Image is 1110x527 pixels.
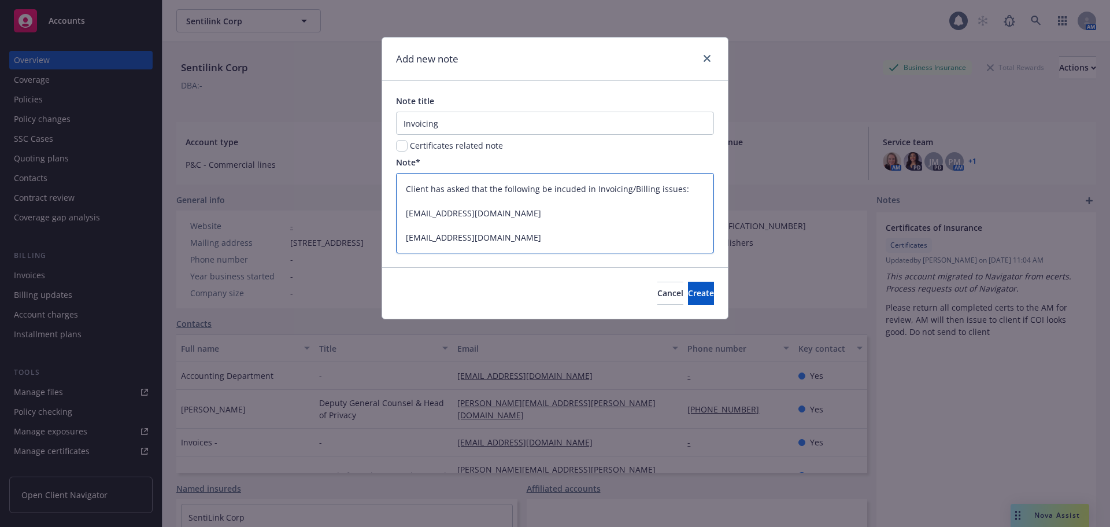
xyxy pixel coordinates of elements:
[396,173,714,253] textarea: Client has asked that the following be incuded in Invoicing/Billing issues: [EMAIL_ADDRESS][DOMAI...
[688,282,714,305] button: Create
[410,139,503,152] span: Certificates related note
[396,51,458,67] h1: Add new note
[688,288,714,298] span: Create
[657,288,683,298] span: Cancel
[396,157,420,168] span: Note*
[700,51,714,65] a: close
[657,282,683,305] button: Cancel
[396,95,434,106] span: Note title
